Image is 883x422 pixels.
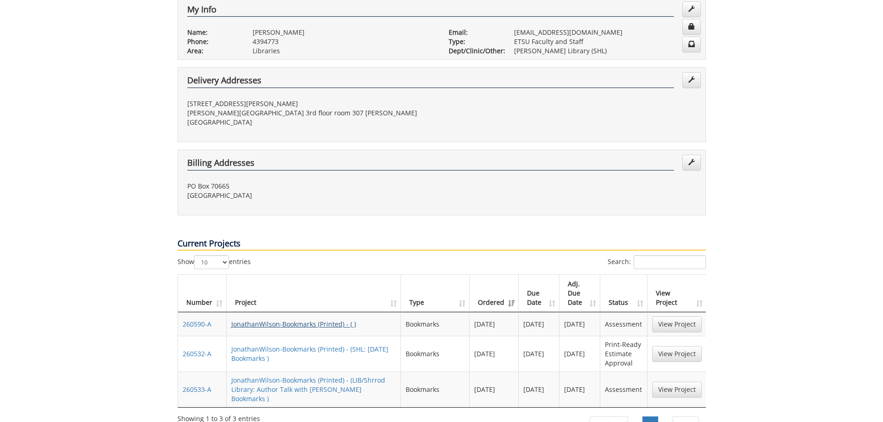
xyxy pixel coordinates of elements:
select: Showentries [194,255,229,269]
h4: My Info [187,5,674,17]
th: Adj. Due Date: activate to sort column ascending [559,275,600,312]
td: Bookmarks [401,372,470,407]
td: [DATE] [559,336,600,372]
p: [PERSON_NAME][GEOGRAPHIC_DATA] 3rd floor room 307 [PERSON_NAME] [187,108,435,118]
input: Search: [634,255,706,269]
a: 260533-A [183,385,211,394]
a: Edit Addresses [682,72,701,88]
td: Assessment [600,312,647,336]
p: Type: [449,37,500,46]
label: Show entries [178,255,251,269]
p: [GEOGRAPHIC_DATA] [187,191,435,200]
th: Project: activate to sort column ascending [227,275,401,312]
td: Print-Ready Estimate Approval [600,336,647,372]
a: Change Communication Preferences [682,37,701,52]
a: JonathanWilson-Bookmarks (Printed) - (LIB/Shrrod Library: Author Talk with [PERSON_NAME] Bookmarks ) [231,376,385,403]
p: ETSU Faculty and Staff [514,37,696,46]
a: View Project [652,346,702,362]
td: [DATE] [559,312,600,336]
p: Area: [187,46,239,56]
h4: Delivery Addresses [187,76,674,88]
th: Ordered: activate to sort column ascending [470,275,519,312]
th: Due Date: activate to sort column ascending [519,275,559,312]
a: 260532-A [183,349,211,358]
td: [DATE] [470,372,519,407]
label: Search: [608,255,706,269]
p: Email: [449,28,500,37]
p: [EMAIL_ADDRESS][DOMAIN_NAME] [514,28,696,37]
a: Edit Addresses [682,155,701,170]
td: [DATE] [559,372,600,407]
p: [PERSON_NAME] [253,28,435,37]
p: [STREET_ADDRESS][PERSON_NAME] [187,99,435,108]
p: PO Box 70665 [187,182,435,191]
a: Edit Info [682,1,701,17]
p: Current Projects [178,238,706,251]
td: [DATE] [519,372,559,407]
td: [DATE] [470,336,519,372]
p: Name: [187,28,239,37]
p: 4394773 [253,37,435,46]
td: Assessment [600,372,647,407]
p: Dept/Clinic/Other: [449,46,500,56]
a: View Project [652,382,702,397]
td: [DATE] [519,312,559,336]
td: Bookmarks [401,336,470,372]
p: Phone: [187,37,239,46]
a: JonathanWilson-Bookmarks (Printed) - (SHL: [DATE] Bookmarks ) [231,345,388,363]
a: JonathanWilson-Bookmarks (Printed) - ( ) [231,320,356,328]
td: [DATE] [519,336,559,372]
p: [PERSON_NAME] Library (SHL) [514,46,696,56]
th: Type: activate to sort column ascending [401,275,470,312]
th: Status: activate to sort column ascending [600,275,647,312]
p: Libraries [253,46,435,56]
h4: Billing Addresses [187,158,674,170]
th: Number: activate to sort column ascending [178,275,227,312]
p: [GEOGRAPHIC_DATA] [187,118,435,127]
td: [DATE] [470,312,519,336]
a: 260590-A [183,320,211,328]
th: View Project: activate to sort column ascending [648,275,706,312]
a: View Project [652,316,702,332]
td: Bookmarks [401,312,470,336]
a: Change Password [682,19,701,35]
